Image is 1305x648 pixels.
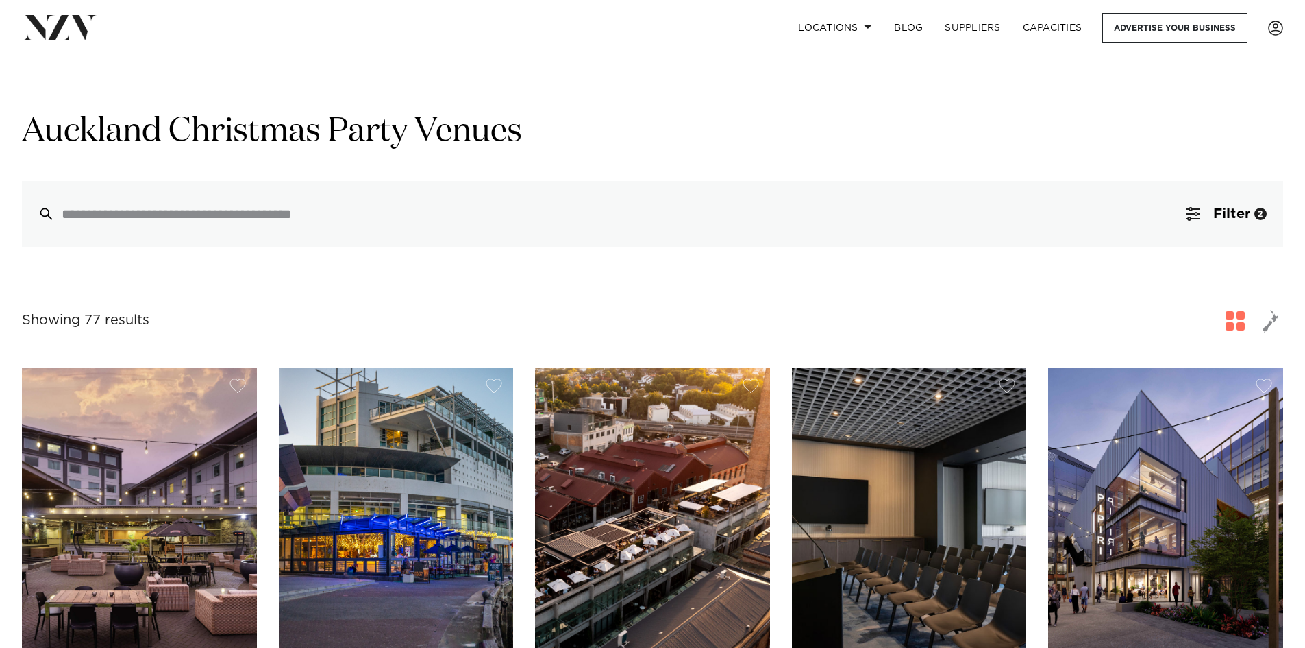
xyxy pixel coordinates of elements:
[787,13,883,43] a: Locations
[883,13,934,43] a: BLOG
[1213,207,1250,221] span: Filter
[1254,208,1267,220] div: 2
[1012,13,1093,43] a: Capacities
[22,310,149,331] div: Showing 77 results
[1102,13,1247,43] a: Advertise your business
[1169,181,1283,247] button: Filter2
[934,13,1011,43] a: SUPPLIERS
[22,15,97,40] img: nzv-logo.png
[22,110,1283,154] h1: Auckland Christmas Party Venues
